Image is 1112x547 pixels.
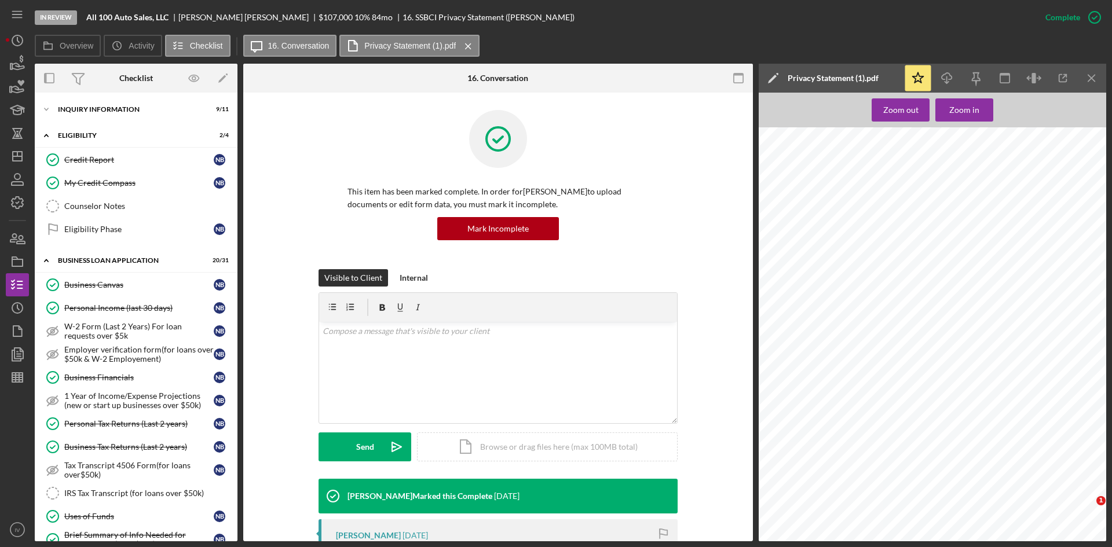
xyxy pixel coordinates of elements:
[178,13,319,22] div: [PERSON_NAME] [PERSON_NAME]
[214,372,225,383] div: N B
[64,512,214,521] div: Uses of Funds
[339,35,480,57] button: Privacy Statement (1).pdf
[800,361,1061,368] span: shared with Treasury so it can conduct oversight to ensure compliance with federal law, including
[1073,496,1100,524] iframe: Intercom live chat
[41,194,232,218] a: Counselor Notes
[400,269,428,287] div: Internal
[86,13,169,22] b: All 100 Auto Sales, LLC
[319,269,388,287] button: Visible to Client
[58,106,200,113] div: INQUIRY INFORMATION
[800,423,1048,429] span: Review Files; Treasury .015, General Information Technology Access Account Records; and
[214,302,225,314] div: N B
[41,412,232,435] a: Personal Tax Returns (Last 2 years)NB
[324,269,382,287] div: Visible to Client
[64,322,214,340] div: W-2 Form (Last 2 Years) For loan requests over $5k
[881,524,903,531] span: [DATE]
[800,269,1065,276] span: Act does not generally apply to businesses, but some federal courts have found that this law applies
[494,491,520,501] time: 2025-09-24 09:36
[64,303,214,313] div: Personal Income (last 30 days)
[800,315,1040,322] span: Advancing Racial Equity and Support for Underserved Communities Through the Federal
[800,307,807,314] span: by
[41,171,232,194] a: My Credit CompassNB
[41,389,232,412] a: 1 Year of Income/Expense Projections (new or start up businesses over $50k)NB
[41,296,232,320] a: Personal Income (last 30 days)NB
[214,177,225,189] div: N B
[809,307,1051,314] span: the American Rescue Plan Act of 2021 (ARPA), section 3301; Executive Order No. 13985,
[800,216,1065,223] span: Treasury will do with the information your business provides in this application. It can be found on
[64,419,214,428] div: Personal Tax Returns (Last 2 years)
[208,132,229,139] div: 2 / 4
[800,438,1062,445] span: Treasury .013 is to disclose pertinent information to appropriate agencies when Treasury becomes
[119,74,153,83] div: Checklist
[800,415,1056,422] span: outlined in Treasury .013, Department of the Treasury Civil Rights Complaints and Compliance
[64,280,214,289] div: Business Canvas
[214,223,225,235] div: N B
[1045,6,1080,29] div: Complete
[348,491,492,501] div: [PERSON_NAME] Marked this Complete
[129,41,154,50] label: Activity
[64,373,214,382] div: Business Financials
[104,35,162,57] button: Activity
[41,505,232,528] a: Uses of FundsNB
[800,369,1070,376] span: requirements related to nondiscrimination and nondiscriminatory uses of federal funds. Treasury also
[800,223,1019,230] span: the Treasury website. If you have any questions about this document, please email
[372,13,393,22] div: 84 mo
[243,35,337,57] button: 16. Conversation
[800,300,1033,307] span: Authority: Small Business Jobs Act of 2010 (SBJA), Title III, 12 U.S.C. § 5701 et seq.,
[41,148,232,171] a: Credit ReportNB
[64,201,231,211] div: Counselor Notes
[208,257,229,264] div: 20 / 31
[800,484,1062,491] span: information (except for the demographic information) may result in the denial of your application.
[58,132,200,139] div: ELIGIBILITY
[319,12,353,22] span: $107,000
[41,458,232,482] a: Tax Transcript 4506 Form(for loans over$50k)NB
[35,10,77,25] div: In Review
[800,493,1069,500] span: Providing demographic information is optional. If you decline to provide this information, it wil...
[800,453,1059,460] span: demographic information to the appropriate agencies if Treasury becomes aware of a violation of
[190,41,223,50] label: Checklist
[800,193,844,200] span: Privacy Notice:
[214,154,225,166] div: N B
[800,392,969,399] span: underserved communities in the allocation of federal resources.
[319,432,411,461] button: Send
[800,461,1066,468] span: applicable antidiscrimination laws. More information about this and other routine uses can be found
[883,98,919,122] div: Zoom out
[800,247,936,254] span: Privacy Act Statement for Sole Proprietorships:
[467,74,528,83] div: 16. Conversation
[214,418,225,429] div: N B
[800,407,1051,414] span: Routine Uses: The information you furnish may be shared in accordance with the routine uses
[165,35,231,57] button: Checklist
[64,345,214,364] div: Employer verification form(for loans over $50k & W-2 Employement)
[800,384,1066,391] span: reporting requirements under the authorities listed above and to advance fairness and opportunity in
[41,343,232,366] a: Employer verification form(for loans over $50k & W-2 Employement)NB
[64,155,214,164] div: Credit Report
[214,464,225,476] div: N B
[64,225,214,234] div: Eligibility Phase
[403,531,428,540] time: 2025-09-23 22:33
[800,430,1048,437] span: Treasury .017, Correspondence and Contact Information. For example, one routine use under
[268,41,330,50] label: 16. Conversation
[41,320,232,343] a: W-2 Form (Last 2 Years) For loan requests over $5kNB
[872,98,930,122] button: Zoom out
[41,366,232,389] a: Business FinancialsNB
[41,218,232,241] a: Eligibility PhaseNB
[1034,6,1106,29] button: Complete
[800,231,918,238] span: [EMAIL_ADDRESS][DOMAIN_NAME].
[64,442,214,451] div: Business Tax Returns (Last 2 years)
[967,534,990,539] span: Applicant
[64,489,231,498] div: IRS Tax Transcript (for loans over $50k)
[800,254,1065,261] span: The Privacy Act of 1974 (Privacy Act) protects certain information that the federal government has
[800,331,1057,337] span: Credit Initiative; Demographics-Related Reporting Requirements, 87 Fed. Reg. 13628 ([DATE],
[35,35,101,57] button: Overview
[41,273,232,296] a: Business CanvasNB
[214,441,225,453] div: N B
[58,257,200,264] div: BUSINESS LOAN APPLICATION
[64,391,214,410] div: 1 Year of Income/Expense Projections (new or start up businesses over $50k)
[816,338,818,345] span: .
[403,13,575,22] div: 16. SSBCI Privacy Statement ([PERSON_NAME])
[800,377,1046,384] span: receives this information (including any demographic information provided) to comply with
[41,482,232,505] a: IRS Tax Transcript (for loans over $50k)
[214,325,225,337] div: N B
[800,468,1060,475] span: in the System of Records Notices (SORNs) listed above, which are posted on Treasury’s website.
[336,531,401,540] div: [PERSON_NAME]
